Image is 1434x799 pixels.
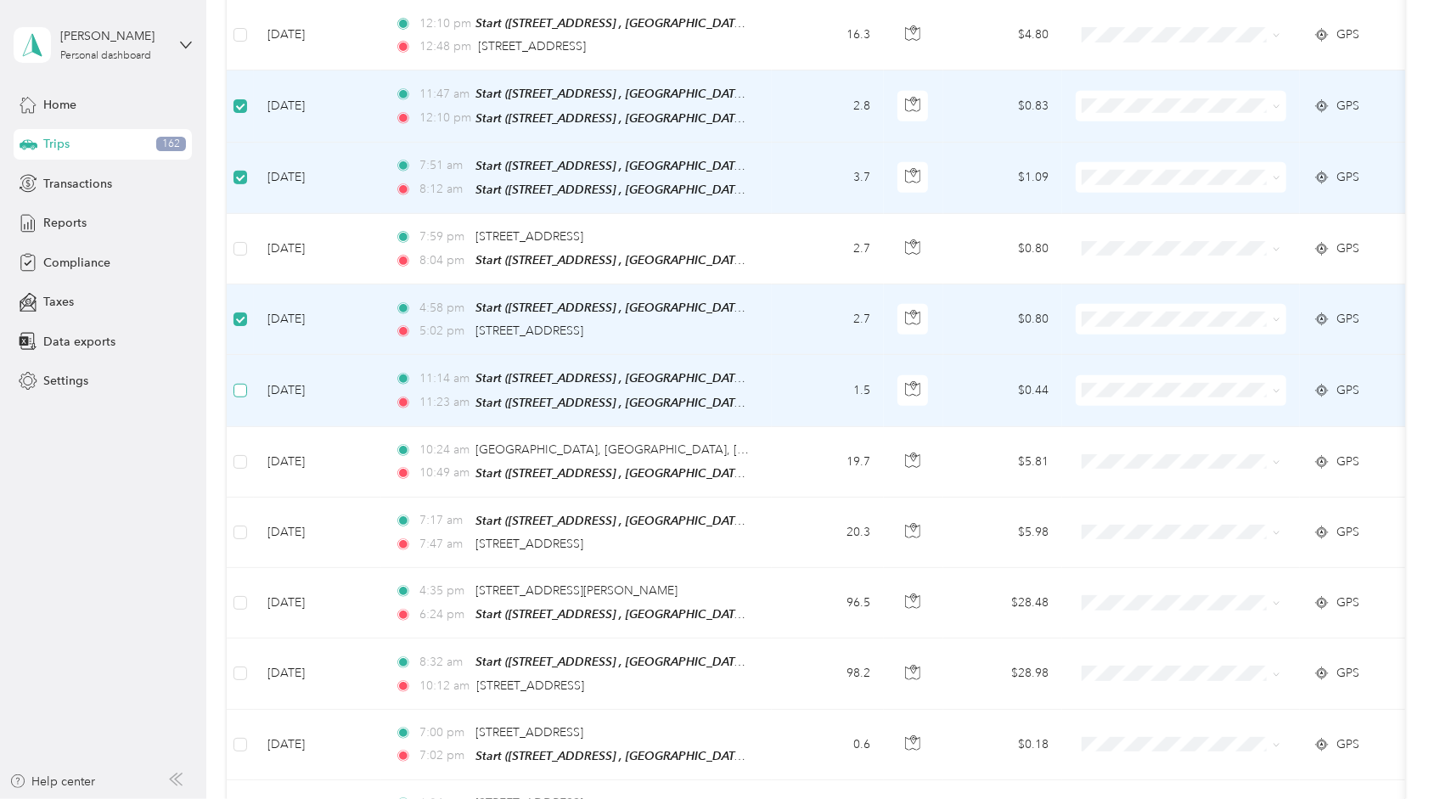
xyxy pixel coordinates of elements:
[419,605,468,624] span: 6:24 pm
[419,464,468,482] span: 10:49 am
[43,333,115,351] span: Data exports
[1336,523,1359,542] span: GPS
[419,109,468,127] span: 12:10 pm
[1336,25,1359,44] span: GPS
[772,710,884,780] td: 0.6
[475,253,874,267] span: Start ([STREET_ADDRESS] , [GEOGRAPHIC_DATA], [GEOGRAPHIC_DATA])
[43,135,70,153] span: Trips
[254,568,381,639] td: [DATE]
[475,183,874,197] span: Start ([STREET_ADDRESS] , [GEOGRAPHIC_DATA], [GEOGRAPHIC_DATA])
[419,511,468,530] span: 7:17 am
[419,441,468,459] span: 10:24 am
[254,355,381,426] td: [DATE]
[475,87,874,101] span: Start ([STREET_ADDRESS] , [GEOGRAPHIC_DATA], [GEOGRAPHIC_DATA])
[419,37,471,56] span: 12:48 pm
[943,639,1062,709] td: $28.98
[772,70,884,142] td: 2.8
[1336,168,1359,187] span: GPS
[475,466,874,481] span: Start ([STREET_ADDRESS] , [GEOGRAPHIC_DATA], [GEOGRAPHIC_DATA])
[43,372,88,390] span: Settings
[1336,97,1359,115] span: GPS
[943,498,1062,568] td: $5.98
[1336,453,1359,471] span: GPS
[43,254,110,272] span: Compliance
[43,293,74,311] span: Taxes
[475,229,583,244] span: [STREET_ADDRESS]
[475,583,678,598] span: [STREET_ADDRESS][PERSON_NAME]
[419,85,468,104] span: 11:47 am
[943,355,1062,426] td: $0.44
[475,111,874,126] span: Start ([STREET_ADDRESS] , [GEOGRAPHIC_DATA], [GEOGRAPHIC_DATA])
[1336,310,1359,329] span: GPS
[60,27,166,45] div: [PERSON_NAME]
[1336,735,1359,754] span: GPS
[772,284,884,355] td: 2.7
[419,393,468,412] span: 11:23 am
[254,70,381,142] td: [DATE]
[43,214,87,232] span: Reports
[943,568,1062,639] td: $28.48
[60,51,151,61] div: Personal dashboard
[772,214,884,284] td: 2.7
[943,710,1062,780] td: $0.18
[943,70,1062,142] td: $0.83
[943,284,1062,355] td: $0.80
[1339,704,1434,799] iframe: Everlance-gr Chat Button Frame
[475,725,583,740] span: [STREET_ADDRESS]
[419,228,468,246] span: 7:59 pm
[475,324,583,338] span: [STREET_ADDRESS]
[772,568,884,639] td: 96.5
[419,535,468,554] span: 7:47 am
[943,214,1062,284] td: $0.80
[772,143,884,214] td: 3.7
[419,653,468,672] span: 8:32 am
[254,710,381,780] td: [DATE]
[419,677,470,695] span: 10:12 am
[475,16,874,31] span: Start ([STREET_ADDRESS] , [GEOGRAPHIC_DATA], [GEOGRAPHIC_DATA])
[772,427,884,498] td: 19.7
[419,156,468,175] span: 7:51 am
[9,773,96,791] button: Help center
[419,14,468,33] span: 12:10 pm
[419,299,468,318] span: 4:58 pm
[254,639,381,709] td: [DATE]
[43,96,76,114] span: Home
[475,607,874,622] span: Start ([STREET_ADDRESS] , [GEOGRAPHIC_DATA], [GEOGRAPHIC_DATA])
[475,371,874,385] span: Start ([STREET_ADDRESS] , [GEOGRAPHIC_DATA], [GEOGRAPHIC_DATA])
[419,723,468,742] span: 7:00 pm
[254,214,381,284] td: [DATE]
[943,427,1062,498] td: $5.81
[419,369,468,388] span: 11:14 am
[475,396,874,410] span: Start ([STREET_ADDRESS] , [GEOGRAPHIC_DATA], [GEOGRAPHIC_DATA])
[1336,239,1359,258] span: GPS
[1336,664,1359,683] span: GPS
[479,39,587,53] span: [STREET_ADDRESS]
[475,537,583,551] span: [STREET_ADDRESS]
[1336,594,1359,612] span: GPS
[156,137,186,152] span: 162
[254,284,381,355] td: [DATE]
[772,639,884,709] td: 98.2
[475,749,874,763] span: Start ([STREET_ADDRESS] , [GEOGRAPHIC_DATA], [GEOGRAPHIC_DATA])
[475,301,874,315] span: Start ([STREET_ADDRESS] , [GEOGRAPHIC_DATA], [GEOGRAPHIC_DATA])
[475,442,1176,457] span: [GEOGRAPHIC_DATA], [GEOGRAPHIC_DATA], [GEOGRAPHIC_DATA], [GEOGRAPHIC_DATA][US_STATE], [GEOGRAPHIC...
[419,582,468,600] span: 4:35 pm
[254,143,381,214] td: [DATE]
[772,355,884,426] td: 1.5
[43,175,112,193] span: Transactions
[419,180,468,199] span: 8:12 am
[419,322,468,340] span: 5:02 pm
[475,655,874,669] span: Start ([STREET_ADDRESS] , [GEOGRAPHIC_DATA], [GEOGRAPHIC_DATA])
[475,159,874,173] span: Start ([STREET_ADDRESS] , [GEOGRAPHIC_DATA], [GEOGRAPHIC_DATA])
[477,678,585,693] span: [STREET_ADDRESS]
[419,251,468,270] span: 8:04 pm
[475,514,874,528] span: Start ([STREET_ADDRESS] , [GEOGRAPHIC_DATA], [GEOGRAPHIC_DATA])
[772,498,884,568] td: 20.3
[943,143,1062,214] td: $1.09
[419,746,468,765] span: 7:02 pm
[1336,381,1359,400] span: GPS
[254,498,381,568] td: [DATE]
[254,427,381,498] td: [DATE]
